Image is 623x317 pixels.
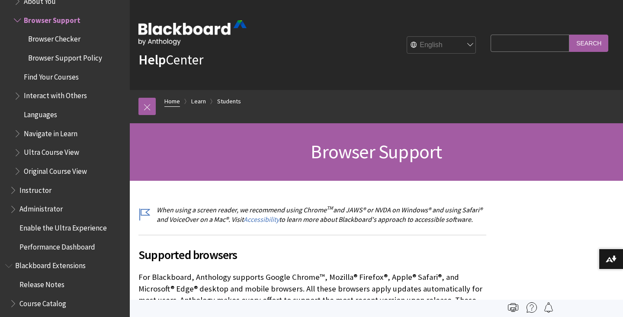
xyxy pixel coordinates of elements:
span: Browser Support [311,140,442,163]
span: Interact with Others [24,89,87,100]
span: Release Notes [19,277,64,289]
img: Blackboard by Anthology [138,20,247,45]
span: Browser Support [24,13,80,25]
span: Original Course View [24,164,87,176]
span: Navigate in Learn [24,126,77,138]
span: Ultra Course View [24,145,79,157]
a: Home [164,96,180,107]
span: Course Catalog [19,296,66,308]
a: Accessibility [244,215,279,224]
span: Blackboard Extensions [15,259,86,270]
span: Find Your Courses [24,70,79,81]
a: Learn [191,96,206,107]
select: Site Language Selector [407,37,476,54]
span: Languages [24,107,57,119]
p: When using a screen reader, we recommend using Chrome and JAWS® or NVDA on Windows® and using Saf... [138,205,486,224]
span: Administrator [19,202,63,214]
span: Supported browsers [138,246,486,264]
span: Browser Checker [28,32,80,44]
input: Search [569,35,608,51]
span: Browser Support Policy [28,51,102,62]
a: HelpCenter [138,51,203,68]
p: For Blackboard, Anthology supports Google Chrome™, Mozilla® Firefox®, Apple® Safari®, and Microso... [138,272,486,317]
a: Students [217,96,241,107]
span: Instructor [19,183,51,195]
img: Follow this page [543,302,554,313]
sup: TM [327,205,333,211]
img: Print [508,302,518,313]
span: Performance Dashboard [19,240,95,251]
strong: Help [138,51,166,68]
img: More help [527,302,537,313]
span: Enable the Ultra Experience [19,221,107,232]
